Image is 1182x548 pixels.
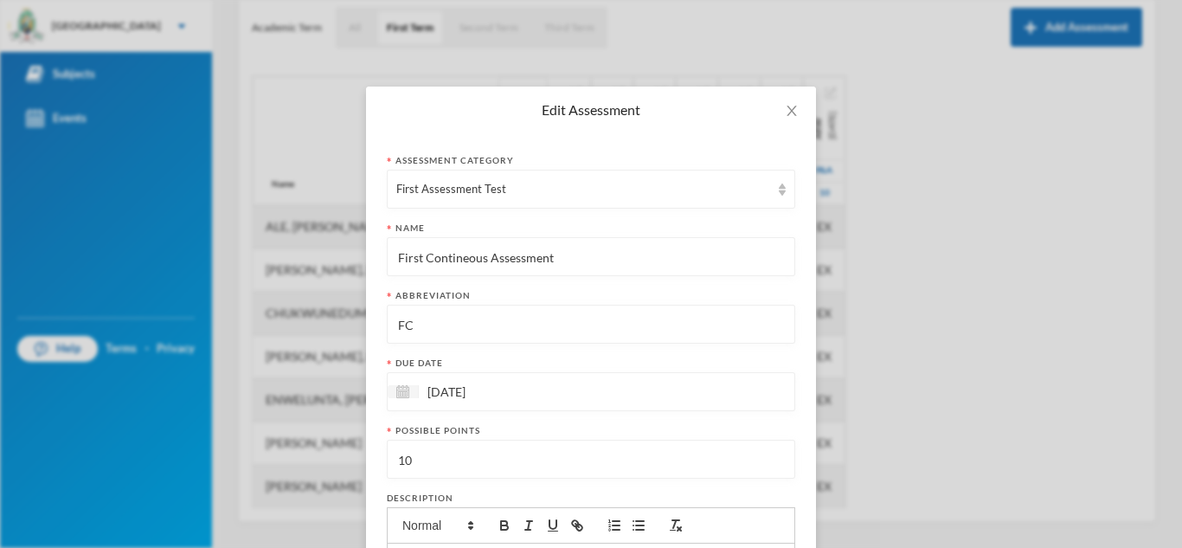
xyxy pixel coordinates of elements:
i: icon: close [785,104,799,118]
div: First Assessment Test [396,181,770,198]
button: Close [768,87,816,135]
div: Due date [387,357,795,370]
div: Description [387,492,795,505]
input: Select date [419,382,564,402]
div: Possible points [387,424,795,437]
div: Edit Assessment [387,100,795,119]
div: Assessment category [387,154,795,167]
div: Abbreviation [387,289,795,302]
div: Name [387,222,795,235]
